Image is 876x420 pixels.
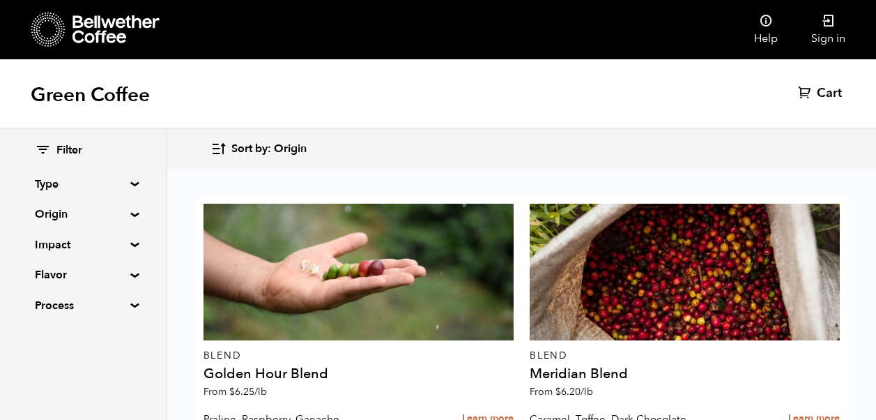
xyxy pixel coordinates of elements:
a: Cart [798,85,845,102]
p: Blend [203,351,514,361]
summary: Origin [35,206,131,223]
span: Cart [817,85,842,102]
summary: Flavor [35,267,131,283]
span: /lb [581,385,593,398]
span: $ [555,385,561,398]
bdi: 6.20 [555,385,593,398]
h1: Green Coffee [31,82,150,107]
span: From [203,385,267,398]
span: $ [229,385,235,398]
bdi: 6.25 [229,385,267,398]
summary: Type [35,176,131,193]
span: From [530,385,593,398]
span: /lb [254,385,267,398]
summary: Process [35,297,131,314]
h4: Golden Hour Blend [203,367,514,381]
summary: Impact [35,237,131,253]
p: Blend [530,351,840,361]
button: Sort by: Origin [210,133,307,165]
h4: Meridian Blend [530,367,840,381]
span: Filter [56,143,82,158]
span: Sort by: Origin [231,142,307,157]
